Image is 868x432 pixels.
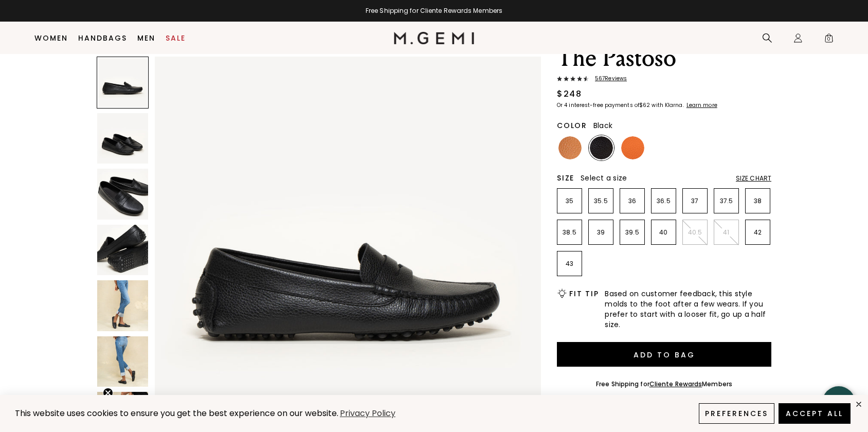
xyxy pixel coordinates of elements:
img: Orangina [621,136,644,159]
p: 38.5 [557,228,582,237]
img: Tan [558,136,582,159]
img: The Pastoso [97,280,148,331]
span: This website uses cookies to ensure you get the best experience on our website. [15,407,338,419]
p: 36.5 [652,197,676,205]
p: 37.5 [714,197,738,205]
a: Men [137,34,155,42]
div: Free Shipping for Members [596,380,732,388]
p: 43 [557,260,582,268]
klarna-placement-style-amount: $62 [639,101,650,109]
button: Add to Bag [557,342,771,367]
div: Size Chart [736,174,771,183]
span: Black [593,120,612,131]
img: The Pastoso [97,113,148,164]
p: 36 [620,197,644,205]
a: Learn more [685,102,717,109]
a: Women [34,34,68,42]
p: 38 [746,197,770,205]
p: 39.5 [620,228,644,237]
button: Preferences [699,403,774,424]
a: 567Reviews [557,76,771,84]
p: 40 [652,228,676,237]
p: 39 [589,228,613,237]
span: 0 [824,35,834,45]
h1: The Pastoso [557,44,771,73]
a: Cliente Rewards [649,380,702,388]
button: Accept All [779,403,851,424]
h2: Fit Tip [569,290,599,298]
h2: Size [557,174,574,182]
p: 35.5 [589,197,613,205]
img: M.Gemi [394,32,475,44]
img: The Pastoso [97,336,148,387]
p: 41 [714,228,738,237]
p: 42 [746,228,770,237]
klarna-placement-style-cta: Learn more [686,101,717,109]
span: 567 Review s [589,76,627,82]
p: 35 [557,197,582,205]
klarna-placement-style-body: with Klarna [652,101,685,109]
klarna-placement-style-body: Or 4 interest-free payments of [557,101,639,109]
span: Select a size [581,173,627,183]
img: Black [590,136,613,159]
p: 37 [683,197,707,205]
img: The Pastoso [97,225,148,276]
span: Based on customer feedback, this style molds to the foot after a few wears. If you prefer to star... [605,289,771,330]
button: Close teaser [103,388,113,398]
div: close [855,400,863,408]
h2: Color [557,121,587,130]
p: 40.5 [683,228,707,237]
a: Privacy Policy (opens in a new tab) [338,407,397,420]
a: Handbags [78,34,127,42]
div: $248 [557,88,582,100]
img: The Pastoso [97,169,148,220]
a: Sale [166,34,186,42]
